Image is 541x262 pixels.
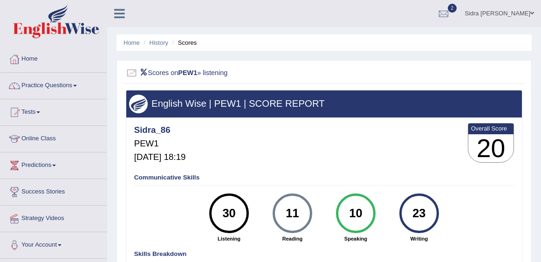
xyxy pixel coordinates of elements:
[0,179,107,202] a: Success Stories
[134,251,514,258] h4: Skills Breakdown
[341,197,370,230] div: 10
[134,125,186,135] h4: Sidra_86
[0,46,107,69] a: Home
[404,197,433,230] div: 23
[150,39,168,46] a: History
[391,235,447,242] strong: Writing
[126,67,372,79] h2: Scores on » listening
[123,39,140,46] a: Home
[201,235,257,242] strong: Listening
[0,73,107,96] a: Practice Questions
[129,98,519,109] h3: English Wise | PEW1 | SCORE REPORT
[265,235,320,242] strong: Reading
[0,206,107,229] a: Strategy Videos
[170,38,197,47] li: Scores
[0,232,107,255] a: Your Account
[214,197,243,230] div: 30
[468,134,514,163] h3: 20
[129,95,148,113] img: wings.png
[278,197,307,230] div: 11
[0,126,107,149] a: Online Class
[328,235,383,242] strong: Speaking
[471,125,511,132] b: Overall Score
[448,4,457,13] span: 2
[134,174,514,181] h4: Communicative Skills
[178,69,197,76] b: PEW1
[134,139,186,149] h5: PEW1
[134,152,186,162] h5: [DATE] 18:19
[0,99,107,123] a: Tests
[0,152,107,176] a: Predictions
